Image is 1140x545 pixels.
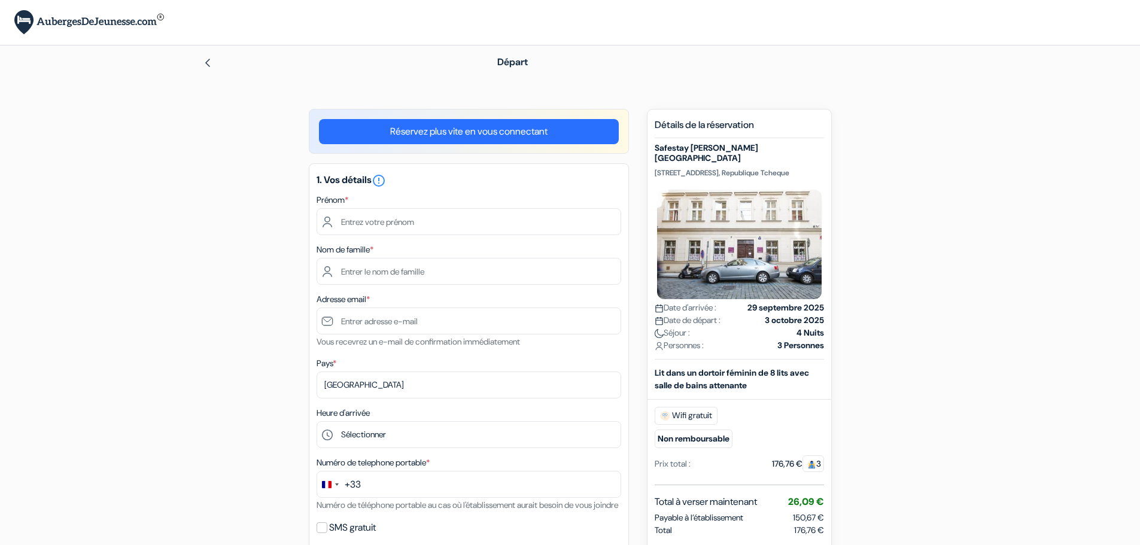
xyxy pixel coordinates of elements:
img: moon.svg [655,329,664,338]
small: Numéro de téléphone portable au cas où l'établissement aurait besoin de vous joindre [317,500,618,510]
span: 26,09 € [788,495,824,508]
label: SMS gratuit [329,519,376,536]
span: Date de départ : [655,314,721,327]
label: Pays [317,357,336,370]
img: user_icon.svg [655,342,664,351]
img: calendar.svg [655,316,664,325]
span: 150,67 € [793,512,824,523]
h5: Safestay [PERSON_NAME][GEOGRAPHIC_DATA] [655,143,824,163]
input: Entrer le nom de famille [317,258,621,285]
span: Date d'arrivée : [655,302,716,314]
input: Entrez votre prénom [317,208,621,235]
label: Heure d'arrivée [317,407,370,419]
strong: 3 octobre 2025 [765,314,824,327]
span: Personnes : [655,339,704,352]
span: Départ [497,56,528,68]
h5: Détails de la réservation [655,119,824,138]
strong: 3 Personnes [777,339,824,352]
span: Total [655,524,672,537]
p: [STREET_ADDRESS], Republique Tcheque [655,168,824,178]
button: Change country, selected France (+33) [317,471,361,497]
a: Réservez plus vite en vous connectant [319,119,619,144]
input: Entrer adresse e-mail [317,307,621,334]
img: free_wifi.svg [660,411,670,421]
img: guest.svg [807,460,816,469]
label: Adresse email [317,293,370,306]
small: Non remboursable [655,430,732,448]
a: error_outline [372,173,386,186]
span: Total à verser maintenant [655,495,757,509]
i: error_outline [372,173,386,188]
span: Payable à l’établissement [655,511,743,524]
div: +33 [345,477,361,492]
span: Séjour : [655,327,690,339]
label: Numéro de telephone portable [317,456,430,469]
strong: 4 Nuits [797,327,824,339]
label: Prénom [317,194,348,206]
img: AubergesDeJeunesse.com [14,10,164,35]
div: 176,76 € [772,458,824,470]
small: Vous recevrez un e-mail de confirmation immédiatement [317,336,520,347]
img: calendar.svg [655,304,664,313]
strong: 29 septembre 2025 [747,302,824,314]
span: 176,76 € [794,524,824,537]
div: Prix total : [655,458,691,470]
b: Lit dans un dortoir féminin de 8 lits avec salle de bains attenante [655,367,809,391]
span: Wifi gratuit [655,407,718,425]
label: Nom de famille [317,243,373,256]
span: 3 [802,455,824,472]
h5: 1. Vos détails [317,173,621,188]
img: left_arrow.svg [203,58,212,68]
